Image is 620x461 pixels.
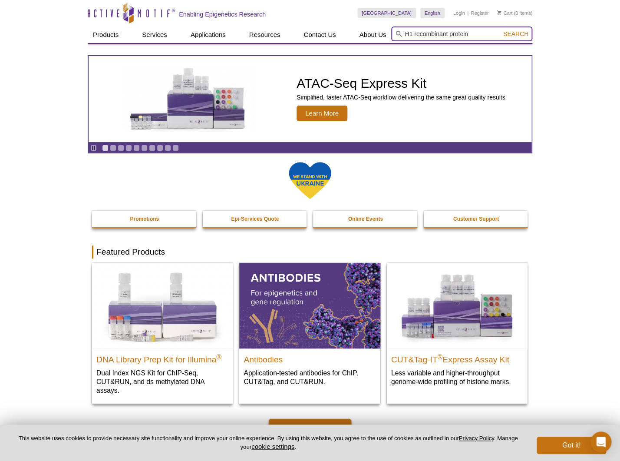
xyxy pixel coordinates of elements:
[537,437,606,454] button: Got it!
[251,443,294,450] button: cookie settings
[172,145,179,151] a: Go to slide 10
[92,263,233,403] a: DNA Library Prep Kit for Illumina DNA Library Prep Kit for Illumina® Dual Index NGS Kit for ChIP-...
[298,27,341,43] a: Contact Us
[96,351,228,364] h2: DNA Library Prep Kit for Illumina
[88,27,124,43] a: Products
[244,368,376,386] p: Application-tested antibodies for ChIP, CUT&Tag, and CUT&RUN.
[117,66,260,132] img: ATAC-Seq Express Kit
[216,353,221,360] sup: ®
[244,351,376,364] h2: Antibodies
[391,351,523,364] h2: CUT&Tag-IT Express Assay Kit
[391,27,532,41] input: Keyword, Cat. No.
[297,93,505,101] p: Simplified, faster ATAC-Seq workflow delivering the same great quality results
[185,27,231,43] a: Applications
[437,353,442,360] sup: ®
[239,263,380,395] a: All Antibodies Antibodies Application-tested antibodies for ChIP, CUT&Tag, and CUT&RUN.
[313,211,418,227] a: Online Events
[497,10,501,15] img: Your Cart
[118,145,124,151] a: Go to slide 3
[288,161,332,200] img: We Stand With Ukraine
[244,27,286,43] a: Resources
[503,30,528,37] span: Search
[179,10,266,18] h2: Enabling Epigenetics Research
[90,145,97,151] a: Toggle autoplay
[203,211,308,227] a: Epi-Services Quote
[96,368,228,395] p: Dual Index NGS Kit for ChIP-Seq, CUT&RUN, and ds methylated DNA assays.
[92,263,233,348] img: DNA Library Prep Kit for Illumina
[357,8,416,18] a: [GEOGRAPHIC_DATA]
[424,211,529,227] a: Customer Support
[89,56,531,142] article: ATAC-Seq Express Kit
[471,10,488,16] a: Register
[137,27,172,43] a: Services
[92,211,197,227] a: Promotions
[133,145,140,151] a: Go to slide 5
[165,145,171,151] a: Go to slide 9
[501,30,531,38] button: Search
[453,10,465,16] a: Login
[420,8,445,18] a: English
[348,216,383,222] strong: Online Events
[590,431,611,452] div: Open Intercom Messenger
[110,145,116,151] a: Go to slide 2
[467,8,468,18] li: |
[89,56,531,142] a: ATAC-Seq Express Kit ATAC-Seq Express Kit Simplified, faster ATAC-Seq workflow delivering the sam...
[387,263,528,348] img: CUT&Tag-IT® Express Assay Kit
[102,145,109,151] a: Go to slide 1
[239,263,380,348] img: All Antibodies
[149,145,155,151] a: Go to slide 7
[14,434,522,451] p: This website uses cookies to provide necessary site functionality and improve your online experie...
[231,216,279,222] strong: Epi-Services Quote
[92,245,528,259] h2: Featured Products
[391,368,523,386] p: Less variable and higher-throughput genome-wide profiling of histone marks​.
[297,106,347,121] span: Learn More
[157,145,163,151] a: Go to slide 8
[497,8,532,18] li: (0 items)
[141,145,148,151] a: Go to slide 6
[387,263,528,395] a: CUT&Tag-IT® Express Assay Kit CUT&Tag-IT®Express Assay Kit Less variable and higher-throughput ge...
[453,216,499,222] strong: Customer Support
[130,216,159,222] strong: Promotions
[458,435,494,441] a: Privacy Policy
[297,77,505,90] h2: ATAC-Seq Express Kit
[125,145,132,151] a: Go to slide 4
[354,27,392,43] a: About Us
[269,419,351,436] a: View All Products
[497,10,512,16] a: Cart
